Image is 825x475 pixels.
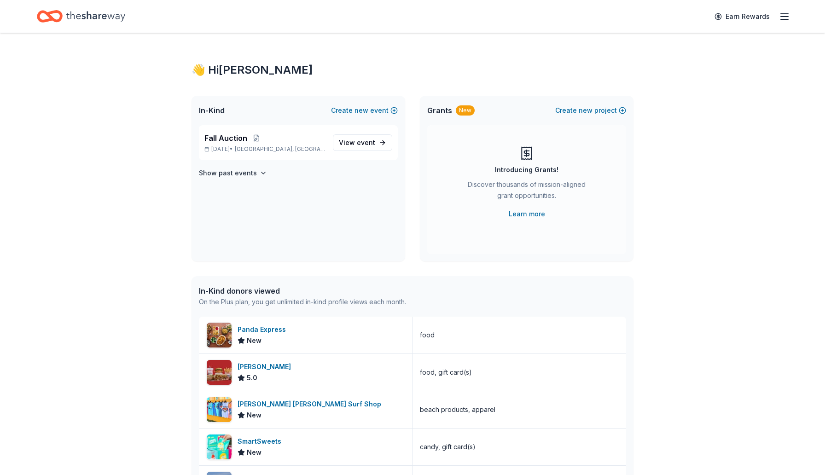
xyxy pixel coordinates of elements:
[247,335,261,346] span: New
[509,209,545,220] a: Learn more
[427,105,452,116] span: Grants
[238,361,295,372] div: [PERSON_NAME]
[555,105,626,116] button: Createnewproject
[420,330,435,341] div: food
[456,105,475,116] div: New
[357,139,375,146] span: event
[207,434,232,459] img: Image for SmartSweets
[199,296,406,307] div: On the Plus plan, you get unlimited in-kind profile views each month.
[420,367,472,378] div: food, gift card(s)
[238,399,385,410] div: [PERSON_NAME] [PERSON_NAME] Surf Shop
[247,447,261,458] span: New
[331,105,398,116] button: Createnewevent
[247,372,257,383] span: 5.0
[420,404,495,415] div: beach products, apparel
[207,323,232,348] img: Image for Panda Express
[199,168,257,179] h4: Show past events
[207,397,232,422] img: Image for Ron Jon Surf Shop
[339,137,375,148] span: View
[238,324,290,335] div: Panda Express
[238,436,285,447] div: SmartSweets
[199,105,225,116] span: In-Kind
[333,134,392,151] a: View event
[37,6,125,27] a: Home
[354,105,368,116] span: new
[204,145,325,153] p: [DATE] •
[247,410,261,421] span: New
[235,145,325,153] span: [GEOGRAPHIC_DATA], [GEOGRAPHIC_DATA]
[495,164,558,175] div: Introducing Grants!
[207,360,232,385] img: Image for Portillo's
[199,168,267,179] button: Show past events
[464,179,589,205] div: Discover thousands of mission-aligned grant opportunities.
[579,105,593,116] span: new
[192,63,633,77] div: 👋 Hi [PERSON_NAME]
[204,133,247,144] span: Fall Auction
[420,441,476,452] div: candy, gift card(s)
[709,8,775,25] a: Earn Rewards
[199,285,406,296] div: In-Kind donors viewed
